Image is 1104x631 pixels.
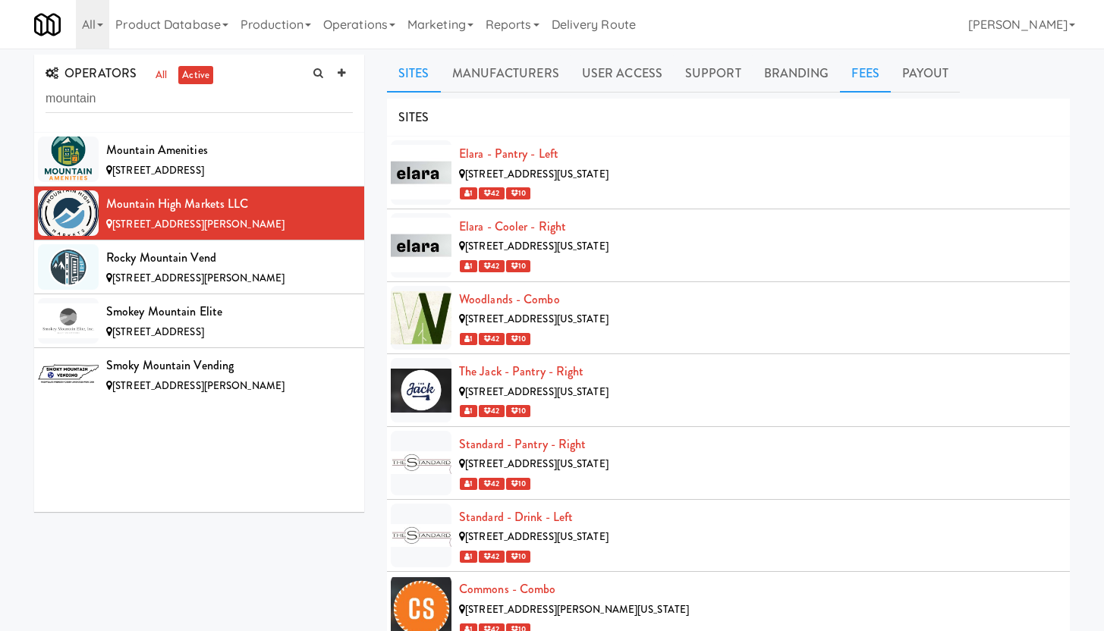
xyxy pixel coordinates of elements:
span: [STREET_ADDRESS][US_STATE] [465,312,609,326]
li: Smokey Mountain Elite[STREET_ADDRESS] [34,294,364,348]
a: Woodlands - Combo [459,290,560,308]
a: Fees [840,55,890,93]
span: 10 [506,551,530,563]
div: Smoky Mountain Vending [106,354,353,377]
a: Manufacturers [441,55,571,93]
span: 10 [506,478,530,490]
span: 10 [506,405,530,417]
span: [STREET_ADDRESS][US_STATE] [465,529,609,544]
div: Rocky Mountain Vend [106,246,353,269]
a: Payout [891,55,961,93]
span: [STREET_ADDRESS][PERSON_NAME][US_STATE] [465,602,689,617]
li: Rocky Mountain Vend[STREET_ADDRESS][PERSON_NAME] [34,240,364,294]
div: Smokey Mountain Elite [106,300,353,323]
a: Support [674,55,753,93]
span: 10 [506,260,530,272]
li: Smoky Mountain Vending[STREET_ADDRESS][PERSON_NAME] [34,348,364,401]
a: The Jack - Pantry - Right [459,363,584,380]
div: Mountain Amenities [106,139,353,162]
span: SITES [398,108,429,126]
a: Elara - Cooler - Right [459,218,566,235]
span: [STREET_ADDRESS][PERSON_NAME] [112,271,285,285]
span: 1 [460,551,477,563]
a: Commons - Combo [459,580,556,598]
span: [STREET_ADDRESS][PERSON_NAME] [112,378,285,393]
div: Mountain High Markets LLC [106,193,353,215]
li: Mountain Amenities[STREET_ADDRESS] [34,133,364,187]
a: Elara - Pantry - Left [459,145,558,162]
span: OPERATORS [46,64,137,82]
a: active [178,66,213,85]
span: 42 [479,405,504,417]
span: 10 [506,333,530,345]
span: [STREET_ADDRESS][US_STATE] [465,385,609,399]
a: Sites [387,55,441,93]
span: [STREET_ADDRESS] [112,325,204,339]
a: Branding [753,55,841,93]
span: 42 [479,333,504,345]
span: 1 [460,333,477,345]
img: Micromart [34,11,61,38]
span: 42 [479,187,504,199]
span: [STREET_ADDRESS] [112,163,204,177]
a: User Access [571,55,674,93]
span: [STREET_ADDRESS][US_STATE] [465,239,609,253]
span: 1 [460,478,477,490]
span: 1 [460,187,477,199]
span: 42 [479,260,504,272]
span: 1 [460,405,477,417]
span: 10 [506,187,530,199]
a: Standard - Drink - Left [459,508,573,526]
input: Search Operator [46,85,353,113]
a: Standard - Pantry - Right [459,435,587,453]
span: [STREET_ADDRESS][PERSON_NAME] [112,217,285,231]
span: 42 [479,478,504,490]
span: 1 [460,260,477,272]
a: all [152,66,171,85]
span: 42 [479,551,504,563]
span: [STREET_ADDRESS][US_STATE] [465,167,609,181]
li: Mountain High Markets LLC[STREET_ADDRESS][PERSON_NAME] [34,187,364,240]
span: [STREET_ADDRESS][US_STATE] [465,457,609,471]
